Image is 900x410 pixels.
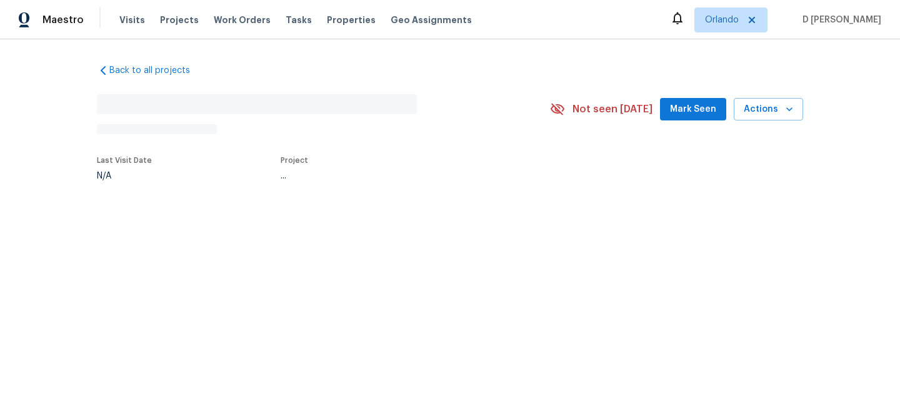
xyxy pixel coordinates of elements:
span: Geo Assignments [391,14,472,26]
button: Actions [734,98,803,121]
div: N/A [97,172,152,180]
div: ... [281,172,521,180]
span: Work Orders [214,14,271,26]
span: Maestro [42,14,84,26]
span: Tasks [286,16,312,24]
span: Last Visit Date [97,157,152,164]
span: Visits [119,14,145,26]
a: Back to all projects [97,64,217,77]
span: Mark Seen [670,102,716,117]
span: Project [281,157,308,164]
span: D [PERSON_NAME] [797,14,881,26]
span: Actions [744,102,793,117]
span: Orlando [705,14,739,26]
span: Properties [327,14,376,26]
span: Projects [160,14,199,26]
span: Not seen [DATE] [572,103,652,115]
button: Mark Seen [660,98,726,121]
